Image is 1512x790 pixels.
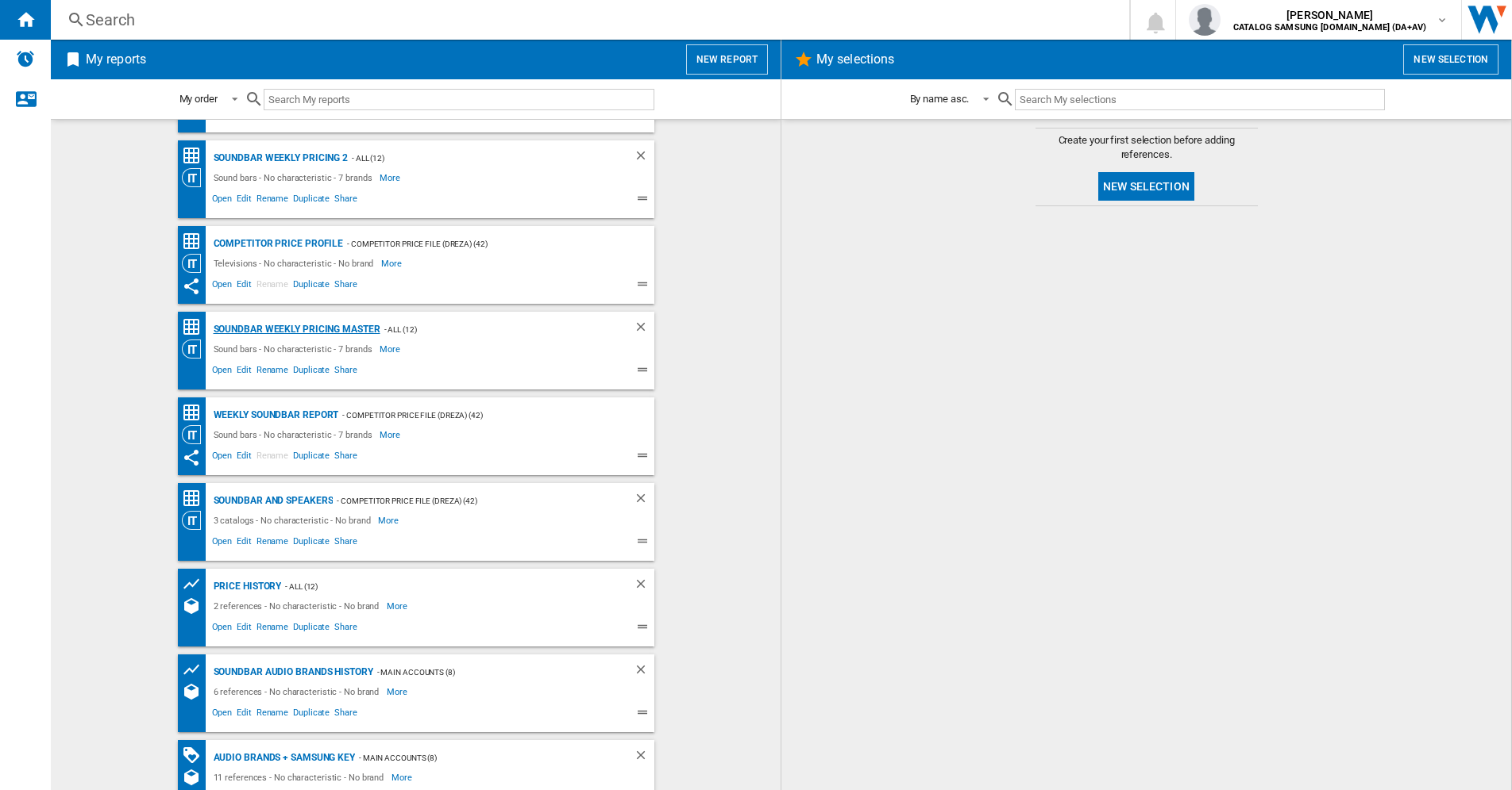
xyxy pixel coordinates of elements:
[182,425,210,444] div: Category View
[234,705,254,724] span: Edit
[254,191,291,210] span: Rename
[254,705,291,724] span: Rename
[182,168,210,187] div: Category View
[182,232,210,251] div: Price Matrix
[210,234,344,254] div: Competitor Price Profile
[210,148,349,168] div: Soundbar Weekly Pricing 2
[182,511,210,530] div: Category View
[210,405,339,425] div: Weekly Soundbar Report
[332,705,360,724] span: Share
[813,44,897,75] h2: My selections
[333,491,601,511] div: - Competitor Price File (dreza) (42)
[1233,7,1426,23] span: [PERSON_NAME]
[210,619,235,639] span: Open
[182,277,201,296] ng-md-icon: This report has been shared with you
[332,191,360,210] span: Share
[332,534,360,553] span: Share
[254,277,291,296] span: Rename
[210,277,235,296] span: Open
[210,768,392,787] div: 11 references - No characteristic - No brand
[381,254,404,273] span: More
[380,320,602,339] div: - ALL (12)
[291,705,332,724] span: Duplicate
[182,254,210,273] div: Category View
[380,425,403,444] span: More
[182,339,210,359] div: Category View
[182,574,210,594] div: Product prices grid
[210,705,235,724] span: Open
[254,448,291,467] span: Rename
[380,339,403,359] span: More
[210,191,235,210] span: Open
[348,148,601,168] div: - ALL (12)
[291,534,332,553] span: Duplicate
[332,277,360,296] span: Share
[634,748,654,768] div: Delete
[210,425,380,444] div: Sound bars - No characteristic - 7 brands
[387,682,410,701] span: More
[380,168,403,187] span: More
[210,748,355,768] div: Audio Brands + Samsung Key
[291,619,332,639] span: Duplicate
[634,148,654,168] div: Delete
[210,511,379,530] div: 3 catalogs - No characteristic - No brand
[210,662,373,682] div: Soundbar Audio Brands History
[182,448,201,467] ng-md-icon: This report has been shared with you
[343,234,622,254] div: - Competitor Price File (dreza) (42)
[1233,22,1426,33] b: CATALOG SAMSUNG [DOMAIN_NAME] (DA+AV)
[1189,4,1221,36] img: profile.jpg
[254,619,291,639] span: Rename
[86,9,1088,31] div: Search
[182,403,210,423] div: Price Matrix
[291,191,332,210] span: Duplicate
[387,596,410,616] span: More
[910,93,970,105] div: By name asc.
[254,362,291,382] span: Rename
[182,146,210,166] div: Price Matrix
[210,168,380,187] div: Sound bars - No characteristic - 7 brands
[281,577,601,596] div: - ALL (12)
[291,362,332,382] span: Duplicate
[210,362,235,382] span: Open
[210,254,382,273] div: Televisions - No characteristic - No brand
[210,534,235,553] span: Open
[264,89,654,110] input: Search My reports
[210,491,334,511] div: Soundbar and Speakers
[234,619,254,639] span: Edit
[1403,44,1498,75] button: New selection
[179,93,218,105] div: My order
[210,339,380,359] div: Sound bars - No characteristic - 7 brands
[182,489,210,508] div: Price Matrix
[378,511,401,530] span: More
[1036,133,1258,162] span: Create your first selection before adding references.
[234,362,254,382] span: Edit
[210,320,380,339] div: Soundbar Weekly Pricing Master
[686,44,768,75] button: New report
[210,596,388,616] div: 2 references - No characteristic - No brand
[634,662,654,682] div: Delete
[332,448,360,467] span: Share
[210,448,235,467] span: Open
[182,682,210,701] div: References
[254,534,291,553] span: Rename
[634,320,654,339] div: Delete
[291,448,332,467] span: Duplicate
[182,596,210,616] div: References
[1098,172,1194,201] button: New selection
[634,577,654,596] div: Delete
[234,448,254,467] span: Edit
[182,317,210,337] div: Price Matrix
[182,746,210,765] div: PROMOTIONS Matrix
[332,619,360,639] span: Share
[291,277,332,296] span: Duplicate
[210,682,388,701] div: 6 references - No characteristic - No brand
[234,277,254,296] span: Edit
[332,362,360,382] span: Share
[210,577,282,596] div: Price History
[83,44,149,75] h2: My reports
[182,660,210,680] div: Product prices grid
[338,405,622,425] div: - Competitor Price File (dreza) (42)
[234,191,254,210] span: Edit
[182,768,210,787] div: References
[634,491,654,511] div: Delete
